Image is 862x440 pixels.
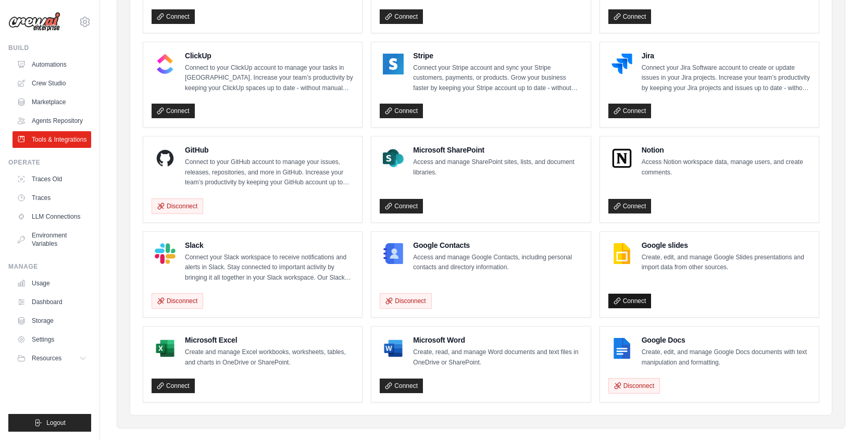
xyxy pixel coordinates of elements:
p: Create, read, and manage Word documents and text files in OneDrive or SharePoint. [413,347,582,368]
a: Connect [608,294,652,308]
a: Connect [608,9,652,24]
img: Google Docs Logo [611,338,632,359]
h4: Microsoft SharePoint [413,145,582,155]
h4: Google Docs [642,335,810,345]
a: Connect [380,9,423,24]
a: Connect [152,104,195,118]
img: Microsoft Excel Logo [155,338,176,359]
img: Logo [8,12,60,32]
h4: Slack [185,240,354,250]
p: Create, edit, and manage Google Docs documents with text manipulation and formatting. [642,347,810,368]
span: Logout [46,419,66,427]
div: Manage [8,262,91,271]
a: Environment Variables [13,227,91,252]
h4: Microsoft Excel [185,335,354,345]
a: Connect [608,199,652,213]
h4: Google Contacts [413,240,582,250]
iframe: Chat Widget [810,390,862,440]
h4: Notion [642,145,810,155]
h4: ClickUp [185,51,354,61]
p: Connect your Slack workspace to receive notifications and alerts in Slack. Stay connected to impo... [185,253,354,283]
a: Connect [380,199,423,213]
button: Disconnect [152,198,203,214]
p: Access and manage Google Contacts, including personal contacts and directory information. [413,253,582,273]
a: Marketplace [13,94,91,110]
a: Agents Repository [13,112,91,129]
img: Microsoft Word Logo [383,338,404,359]
button: Disconnect [380,293,431,309]
a: LLM Connections [13,208,91,225]
img: Stripe Logo [383,54,404,74]
img: Google Contacts Logo [383,243,404,264]
h4: Google slides [642,240,810,250]
a: Connect [608,104,652,118]
a: Connect [152,379,195,393]
a: Automations [13,56,91,73]
a: Traces [13,190,91,206]
p: Connect your Jira Software account to create or update issues in your Jira projects. Increase you... [642,63,810,94]
p: Create and manage Excel workbooks, worksheets, tables, and charts in OneDrive or SharePoint. [185,347,354,368]
a: Usage [13,275,91,292]
h4: Microsoft Word [413,335,582,345]
div: Operate [8,158,91,167]
button: Logout [8,414,91,432]
p: Access Notion workspace data, manage users, and create comments. [642,157,810,178]
button: Resources [13,350,91,367]
h4: Stripe [413,51,582,61]
p: Create, edit, and manage Google Slides presentations and import data from other sources. [642,253,810,273]
h4: GitHub [185,145,354,155]
img: ClickUp Logo [155,54,176,74]
div: Build [8,44,91,52]
a: Dashboard [13,294,91,310]
img: Google slides Logo [611,243,632,264]
img: Notion Logo [611,148,632,169]
img: Microsoft SharePoint Logo [383,148,404,169]
a: Connect [152,9,195,24]
a: Connect [380,104,423,118]
a: Settings [13,331,91,348]
h4: Jira [642,51,810,61]
button: Disconnect [608,378,660,394]
img: Slack Logo [155,243,176,264]
p: Connect your Stripe account and sync your Stripe customers, payments, or products. Grow your busi... [413,63,582,94]
a: Traces Old [13,171,91,187]
button: Disconnect [152,293,203,309]
a: Crew Studio [13,75,91,92]
p: Connect to your GitHub account to manage your issues, releases, repositories, and more in GitHub.... [185,157,354,188]
span: Resources [32,354,61,362]
p: Connect to your ClickUp account to manage your tasks in [GEOGRAPHIC_DATA]. Increase your team’s p... [185,63,354,94]
img: GitHub Logo [155,148,176,169]
a: Storage [13,312,91,329]
a: Tools & Integrations [13,131,91,148]
img: Jira Logo [611,54,632,74]
p: Access and manage SharePoint sites, lists, and document libraries. [413,157,582,178]
a: Connect [380,379,423,393]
